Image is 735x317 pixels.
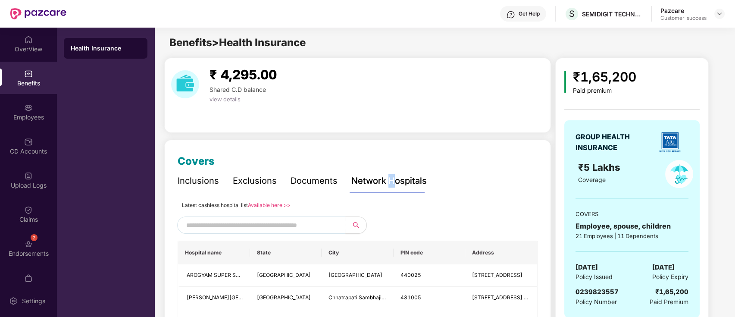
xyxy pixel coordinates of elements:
[400,272,421,278] span: 440025
[575,262,598,273] span: [DATE]
[185,249,243,256] span: Hospital name
[655,287,688,297] div: ₹1,65,200
[187,294,405,301] span: [PERSON_NAME][GEOGRAPHIC_DATA] Arthroscopy & Orthopedic Superspeciality Center
[248,202,291,208] a: Available here >>
[582,10,642,18] div: SEMIDIGIT TECHNOLOGY (OPC) PRIVATE LIMITED
[575,272,613,282] span: Policy Issued
[19,297,48,305] div: Settings
[178,174,219,188] div: Inclusions
[182,202,248,208] span: Latest cashless hospital list
[322,264,394,287] td: Nagpur
[210,67,277,82] span: ₹ 4,295.00
[564,71,566,93] img: icon
[472,249,530,256] span: Address
[569,9,575,19] span: S
[345,217,367,234] button: search
[394,241,466,264] th: PIN code
[24,138,33,146] img: svg+xml;base64,PHN2ZyBpZD0iQ0RfQWNjb3VudHMiIGRhdGEtbmFtZT0iQ0QgQWNjb3VudHMiIHhtbG5zPSJodHRwOi8vd3...
[24,274,33,282] img: svg+xml;base64,PHN2ZyBpZD0iTXlfT3JkZXJzIiBkYXRhLW5hbWU9Ik15IE9yZGVycyIgeG1sbnM9Imh0dHA6Ly93d3cudz...
[24,240,33,248] img: svg+xml;base64,PHN2ZyBpZD0iRW5kb3JzZW1lbnRzIiB4bWxucz0iaHR0cDovL3d3dy53My5vcmcvMjAwMC9zdmciIHdpZH...
[322,241,394,264] th: City
[250,287,322,309] td: Maharashtra
[291,174,338,188] div: Documents
[169,36,306,49] span: Benefits > Health Insurance
[351,174,427,188] div: Network Hospitals
[575,298,617,305] span: Policy Number
[178,155,215,167] span: Covers
[345,222,366,229] span: search
[650,297,688,307] span: Paid Premium
[187,272,289,278] span: AROGYAM SUPER SPECIALITY HOSPITAL
[665,160,693,188] img: policyIcon
[178,287,250,309] td: Shri Swami Samarth Hospital Arthroscopy & Orthopedic Superspeciality Center
[24,69,33,78] img: svg+xml;base64,PHN2ZyBpZD0iQmVuZWZpdHMiIHhtbG5zPSJodHRwOi8vd3d3LnczLm9yZy8yMDAwL3N2ZyIgd2lkdGg9Ij...
[178,264,250,287] td: AROGYAM SUPER SPECIALITY HOSPITAL
[575,132,651,153] div: GROUP HEALTH INSURANCE
[465,287,537,309] td: Plot No.11 Sarve No.3/4 Beed by pass Satara parisar Mustafabad, Amdar Road Satara Parisar Session...
[575,221,688,232] div: Employee, spouse, children
[573,67,636,87] div: ₹1,65,200
[472,294,714,301] span: [STREET_ADDRESS] Beed by pass Satara parisar Mustafabad, [GEOGRAPHIC_DATA] Session Court
[465,264,537,287] td: 34, Sita Nagar, Wardha Road
[178,241,250,264] th: Hospital name
[9,297,18,305] img: svg+xml;base64,PHN2ZyBpZD0iU2V0dGluZy0yMHgyMCIgeG1sbnM9Imh0dHA6Ly93d3cudzMub3JnLzIwMDAvc3ZnIiB3aW...
[652,262,675,273] span: [DATE]
[171,70,199,98] img: download
[322,287,394,309] td: Chhatrapati Sambhajinagar
[575,210,688,218] div: COVERS
[660,6,707,15] div: Pazcare
[575,288,619,296] span: 0239823557
[655,127,685,157] img: insurerLogo
[578,176,606,183] span: Coverage
[652,272,688,282] span: Policy Expiry
[716,10,723,17] img: svg+xml;base64,PHN2ZyBpZD0iRHJvcGRvd24tMzJ4MzIiIHhtbG5zPSJodHRwOi8vd3d3LnczLm9yZy8yMDAwL3N2ZyIgd2...
[233,174,277,188] div: Exclusions
[660,15,707,22] div: Customer_success
[24,172,33,180] img: svg+xml;base64,PHN2ZyBpZD0iVXBsb2FkX0xvZ3MiIGRhdGEtbmFtZT0iVXBsb2FkIExvZ3MiIHhtbG5zPSJodHRwOi8vd3...
[519,10,540,17] div: Get Help
[465,241,537,264] th: Address
[257,272,311,278] span: [GEOGRAPHIC_DATA]
[210,86,266,93] span: Shared C.D balance
[31,234,38,241] div: 2
[257,294,311,301] span: [GEOGRAPHIC_DATA]
[507,10,515,19] img: svg+xml;base64,PHN2ZyBpZD0iSGVscC0zMngzMiIgeG1sbnM9Imh0dHA6Ly93d3cudzMub3JnLzIwMDAvc3ZnIiB3aWR0aD...
[24,35,33,44] img: svg+xml;base64,PHN2ZyBpZD0iSG9tZSIgeG1sbnM9Imh0dHA6Ly93d3cudzMub3JnLzIwMDAvc3ZnIiB3aWR0aD0iMjAiIG...
[328,272,382,278] span: [GEOGRAPHIC_DATA]
[472,272,522,278] span: [STREET_ADDRESS]
[328,294,396,301] span: Chhatrapati Sambhajinagar
[575,232,688,240] div: 21 Employees | 11 Dependents
[10,8,66,19] img: New Pazcare Logo
[71,44,141,53] div: Health Insurance
[573,87,636,94] div: Paid premium
[400,294,421,301] span: 431005
[210,96,241,103] span: view details
[250,241,322,264] th: State
[24,206,33,214] img: svg+xml;base64,PHN2ZyBpZD0iQ2xhaW0iIHhtbG5zPSJodHRwOi8vd3d3LnczLm9yZy8yMDAwL3N2ZyIgd2lkdGg9IjIwIi...
[578,162,623,173] span: ₹5 Lakhs
[250,264,322,287] td: Maharashtra
[24,104,33,112] img: svg+xml;base64,PHN2ZyBpZD0iRW1wbG95ZWVzIiB4bWxucz0iaHR0cDovL3d3dy53My5vcmcvMjAwMC9zdmciIHdpZHRoPS...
